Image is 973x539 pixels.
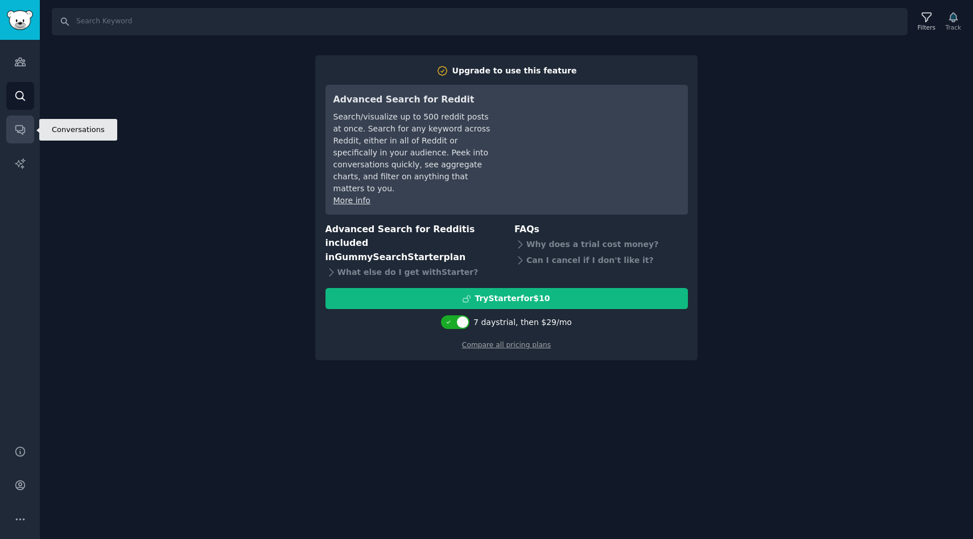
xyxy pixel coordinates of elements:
[335,252,443,262] span: GummySearch Starter
[325,288,688,309] button: TryStarterfor$10
[514,223,688,237] h3: FAQs
[475,293,550,305] div: Try Starter for $10
[7,10,33,30] img: GummySearch logo
[509,93,680,178] iframe: YouTube video player
[325,223,499,265] h3: Advanced Search for Reddit is included in plan
[452,65,577,77] div: Upgrade to use this feature
[333,196,370,205] a: More info
[918,23,935,31] div: Filters
[514,252,688,268] div: Can I cancel if I don't like it?
[462,341,551,349] a: Compare all pricing plans
[333,93,493,107] h3: Advanced Search for Reddit
[52,8,908,35] input: Search Keyword
[325,264,499,280] div: What else do I get with Starter ?
[473,316,572,328] div: 7 days trial, then $ 29 /mo
[514,236,688,252] div: Why does a trial cost money?
[333,111,493,195] div: Search/visualize up to 500 reddit posts at once. Search for any keyword across Reddit, either in ...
